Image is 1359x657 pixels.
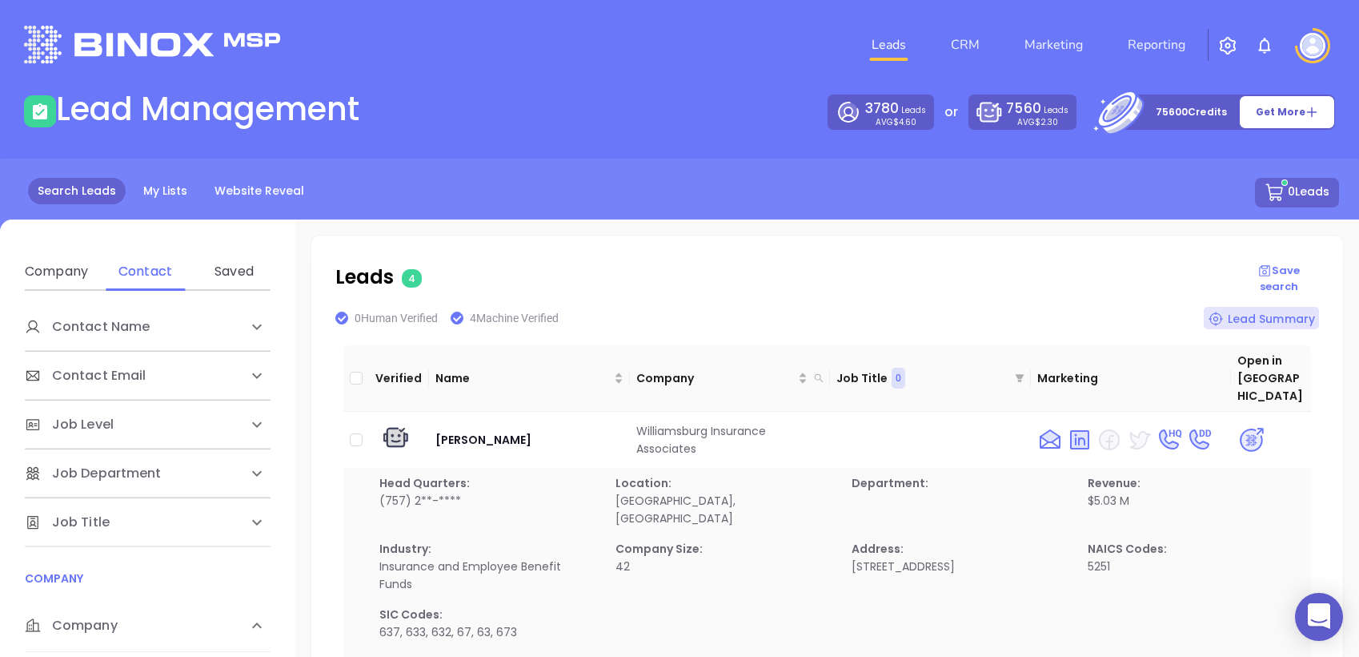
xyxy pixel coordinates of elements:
img: iconNotification [1255,36,1274,55]
a: Marketing [1018,29,1089,61]
span: [PERSON_NAME] [435,432,531,448]
p: 75600 Credits [1156,104,1227,120]
img: machine verify [380,425,411,455]
img: linkedin yes [1067,427,1092,453]
a: Search Leads [28,178,126,204]
button: 0Leads [1255,178,1339,208]
span: filter [1012,365,1028,392]
div: Saved [202,262,266,281]
p: Leads [865,99,926,119]
div: Job Title [25,498,271,546]
span: 4 [402,269,422,288]
p: Address: [852,540,1068,558]
div: Company [25,600,271,652]
p: 42 [615,558,832,575]
span: Company [636,369,796,387]
span: 3780 [865,99,899,118]
img: logo [24,26,280,63]
p: COMPANY [25,570,271,587]
div: Contact Email [25,352,271,400]
th: Verified [369,345,429,412]
span: 0 [896,369,901,387]
h1: Lead Management [56,90,359,128]
div: Job Level [25,401,271,449]
p: Insurance and Employee Benefit Funds [379,558,596,593]
p: Industry: [379,540,596,558]
a: Website Reveal [205,178,314,204]
img: phone HQ yes [1156,427,1182,453]
p: Location: [615,474,832,492]
span: search [811,366,827,390]
a: Leads [865,29,912,61]
div: Contact [114,262,177,281]
p: or [944,103,958,122]
p: Leads [335,263,1238,292]
img: iconSetting [1218,36,1237,55]
td: Williamsburg Insurance Associates [630,416,831,464]
p: $5.03 M [1088,492,1305,510]
th: Name [429,345,630,412]
button: Get More [1239,95,1335,129]
a: My Lists [134,178,197,204]
p: SIC Codes: [379,606,596,623]
p: AVG [876,119,916,126]
span: $4.60 [893,116,916,128]
span: 4 Machine Verified [470,312,559,324]
p: Head Quarters: [379,474,596,492]
img: phone DD yes [1186,427,1212,453]
span: 7560 [1006,99,1040,118]
span: Job Department [25,464,161,483]
span: Job Level [25,415,114,434]
p: [STREET_ADDRESS] [852,558,1068,575]
img: psa [1237,426,1265,454]
p: Revenue: [1088,474,1305,492]
span: search [814,373,824,383]
img: user [1300,33,1325,58]
a: CRM [944,29,986,61]
div: Contact Name [25,303,271,351]
p: AVG [1017,119,1058,126]
span: Name [435,369,611,387]
span: Contact Email [25,366,146,385]
div: Job Department [25,449,271,498]
span: Contact Name [25,317,150,337]
p: Leads [1006,99,1068,119]
p: Department: [852,474,1068,492]
img: email yes [1037,427,1063,453]
div: Lead Summary [1204,307,1319,329]
p: 637, 633, 632, 67, 63, 673 [379,623,596,641]
p: Save search [1238,263,1319,294]
img: twitter yes [1126,427,1152,453]
span: filter [1015,373,1024,383]
span: Company [25,616,118,635]
span: 0 Human Verified [355,312,438,324]
p: Job Title [836,369,888,387]
p: 5251 [1088,558,1305,575]
p: Company Size: [615,540,832,558]
a: Reporting [1121,29,1192,61]
div: Company [25,262,88,281]
p: [GEOGRAPHIC_DATA], [GEOGRAPHIC_DATA] [615,492,832,527]
th: Marketing [1031,345,1232,412]
span: Job Title [25,513,110,532]
th: Open in [GEOGRAPHIC_DATA] [1231,345,1311,412]
th: Company [630,345,831,412]
p: NAICS Codes: [1088,540,1305,558]
span: $2.30 [1035,116,1058,128]
img: facebook no [1096,427,1122,453]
